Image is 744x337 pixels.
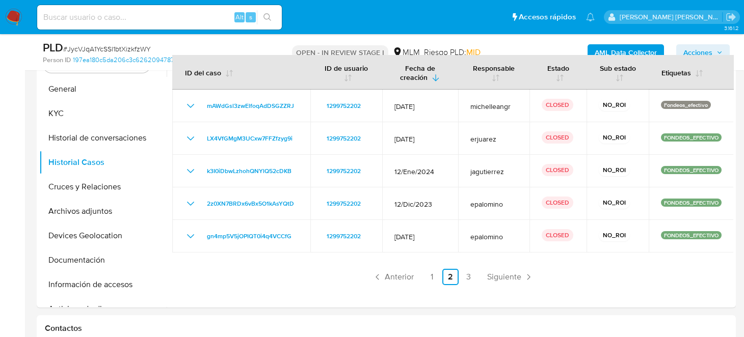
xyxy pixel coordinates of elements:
[39,272,167,297] button: Información de accesos
[620,12,723,22] p: brenda.morenoreyes@mercadolibre.com.mx
[676,44,730,61] button: Acciones
[249,12,252,22] span: s
[37,11,282,24] input: Buscar usuario o caso...
[466,46,481,58] span: MID
[39,199,167,223] button: Archivos adjuntos
[257,10,278,24] button: search-icon
[39,126,167,150] button: Historial de conversaciones
[235,12,244,22] span: Alt
[595,44,657,61] b: AML Data Collector
[63,44,151,54] span: # JycVJqA1YcSSl1btXizkfzWY
[39,223,167,248] button: Devices Geolocation
[586,13,595,21] a: Notificaciones
[683,44,712,61] span: Acciones
[39,77,167,101] button: General
[73,55,194,65] a: 197ea180c5da206c3c6262094787b6df
[39,248,167,272] button: Documentación
[45,323,728,333] h1: Contactos
[39,150,167,175] button: Historial Casos
[39,297,167,321] button: Anticipos de dinero
[43,55,71,65] b: Person ID
[726,12,736,22] a: Salir
[588,44,664,61] button: AML Data Collector
[424,47,481,58] span: Riesgo PLD:
[392,47,420,58] div: MLM
[519,12,576,22] span: Accesos rápidos
[39,101,167,126] button: KYC
[39,175,167,199] button: Cruces y Relaciones
[43,39,63,55] b: PLD
[724,24,739,32] span: 3.161.2
[292,45,388,60] p: OPEN - IN REVIEW STAGE I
